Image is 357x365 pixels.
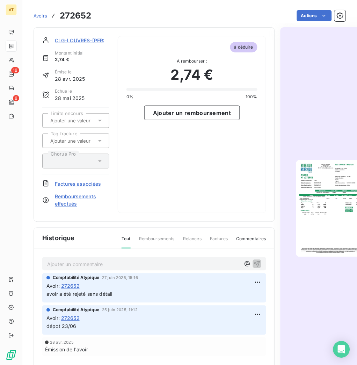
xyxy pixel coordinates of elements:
[61,282,80,290] span: 272652
[102,276,138,280] span: 27 juin 2025, 15:16
[55,56,83,63] span: 2,74 €
[297,10,332,21] button: Actions
[333,341,350,358] div: Open Intercom Messenger
[55,88,85,94] span: Échue le
[53,307,99,313] span: Comptabilité Atypique
[246,94,258,100] span: 100%
[126,94,133,100] span: 0%
[55,180,101,187] span: Factures associées
[55,193,109,208] span: Remboursements effectués
[34,13,47,19] span: Avoirs
[6,350,17,361] img: Logo LeanPay
[50,117,120,124] input: Ajouter une valeur
[55,37,133,44] span: CLG-LOUVRES-[PERSON_NAME]
[46,323,76,329] span: dépot 23/06
[50,341,74,345] span: 28 avr. 2025
[34,12,47,19] a: Avoirs
[46,282,60,290] span: Avoir :
[55,69,85,75] span: Émise le
[45,346,88,353] span: Émission de l'avoir
[46,291,112,297] span: avoir a été rejeté sans détail
[50,138,120,144] input: Ajouter une valeur
[102,308,138,312] span: 25 juin 2025, 11:12
[61,315,80,322] span: 272652
[53,275,99,281] span: Comptabilité Atypique
[210,236,228,248] span: Factures
[139,236,175,248] span: Remboursements
[122,236,131,249] span: Tout
[236,236,266,248] span: Commentaires
[230,42,257,52] span: à déduire
[6,4,17,15] div: AT
[171,64,213,85] span: 2,74 €
[55,75,85,83] span: 28 avr. 2025
[126,58,257,64] span: À rembourser :
[60,9,92,22] h3: 272652
[13,95,19,101] span: 6
[46,315,60,322] span: Avoir :
[55,50,83,56] span: Montant initial
[55,94,85,102] span: 28 mai 2025
[183,236,202,248] span: Relances
[11,67,19,73] span: 16
[144,106,240,120] button: Ajouter un remboursement
[42,234,75,243] span: Historique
